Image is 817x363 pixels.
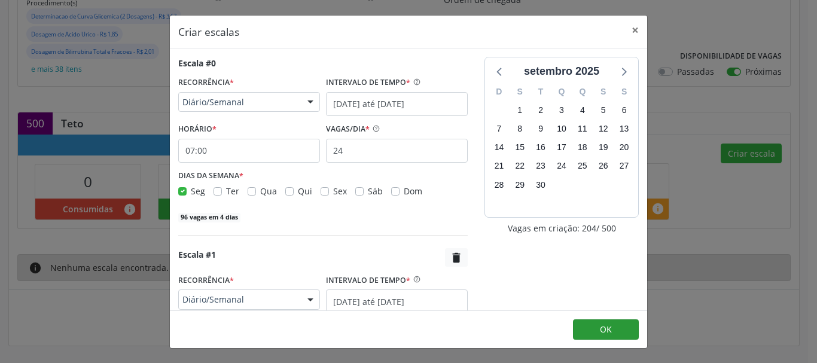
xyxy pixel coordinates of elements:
span: Diário/Semanal [182,294,295,306]
span: sexta-feira, 5 de setembro de 2025 [595,102,612,118]
label: HORÁRIO [178,120,217,139]
span: segunda-feira, 29 de setembro de 2025 [511,176,528,193]
input: Selecione um intervalo [326,289,468,313]
span: sexta-feira, 19 de setembro de 2025 [595,139,612,156]
span: segunda-feira, 22 de setembro de 2025 [511,158,528,175]
span: Qua [260,185,277,197]
span: segunda-feira, 8 de setembro de 2025 [511,121,528,138]
label: DIAS DA SEMANA [178,167,243,185]
span: Sáb [368,185,383,197]
span: quarta-feira, 3 de setembro de 2025 [553,102,570,118]
span: OK [600,324,612,335]
label: INTERVALO DE TEMPO [326,271,410,289]
span: terça-feira, 23 de setembro de 2025 [532,158,549,175]
span: quarta-feira, 10 de setembro de 2025 [553,121,570,138]
span: quinta-feira, 4 de setembro de 2025 [574,102,591,118]
span: domingo, 21 de setembro de 2025 [490,158,507,175]
div: T [531,83,551,101]
div: S [593,83,614,101]
div: Escala #0 [178,57,216,69]
h5: Criar escalas [178,24,239,39]
div: S [510,83,531,101]
ion-icon: help circle outline [410,74,421,86]
button:  [445,248,468,267]
span: Diário/Semanal [182,96,295,108]
span: Dom [404,185,422,197]
span: sexta-feira, 12 de setembro de 2025 [595,121,612,138]
i:  [450,251,463,264]
div: S [614,83,635,101]
span: Qui [298,185,312,197]
span: Ter [226,185,239,197]
span: Seg [191,185,205,197]
button: Close [623,16,647,45]
div: Q [572,83,593,101]
span: Sex [333,185,347,197]
span: terça-feira, 30 de setembro de 2025 [532,176,549,193]
span: 96 vagas em 4 dias [178,213,240,222]
div: Q [551,83,572,101]
ion-icon: help circle outline [370,120,380,133]
span: segunda-feira, 1 de setembro de 2025 [511,102,528,118]
span: quinta-feira, 25 de setembro de 2025 [574,158,591,175]
span: terça-feira, 9 de setembro de 2025 [532,121,549,138]
span: sábado, 20 de setembro de 2025 [616,139,633,156]
span: domingo, 7 de setembro de 2025 [490,121,507,138]
span: domingo, 28 de setembro de 2025 [490,176,507,193]
span: quarta-feira, 24 de setembro de 2025 [553,158,570,175]
span: sábado, 6 de setembro de 2025 [616,102,633,118]
button: OK [573,319,639,340]
span: sábado, 27 de setembro de 2025 [616,158,633,175]
span: sexta-feira, 26 de setembro de 2025 [595,158,612,175]
span: domingo, 14 de setembro de 2025 [490,139,507,156]
div: setembro 2025 [519,63,604,80]
span: quinta-feira, 18 de setembro de 2025 [574,139,591,156]
label: RECORRÊNCIA [178,271,234,289]
span: quinta-feira, 11 de setembro de 2025 [574,121,591,138]
div: Vagas em criação: 204 [484,222,639,234]
div: Escala #1 [178,248,216,267]
input: Selecione um intervalo [326,92,468,116]
span: sábado, 13 de setembro de 2025 [616,121,633,138]
ion-icon: help circle outline [410,271,421,283]
label: INTERVALO DE TEMPO [326,74,410,92]
span: segunda-feira, 15 de setembro de 2025 [511,139,528,156]
input: 00:00 [178,139,320,163]
label: RECORRÊNCIA [178,74,234,92]
span: quarta-feira, 17 de setembro de 2025 [553,139,570,156]
span: terça-feira, 2 de setembro de 2025 [532,102,549,118]
label: VAGAS/DIA [326,120,370,139]
span: terça-feira, 16 de setembro de 2025 [532,139,549,156]
div: D [489,83,510,101]
span: / 500 [596,222,616,234]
